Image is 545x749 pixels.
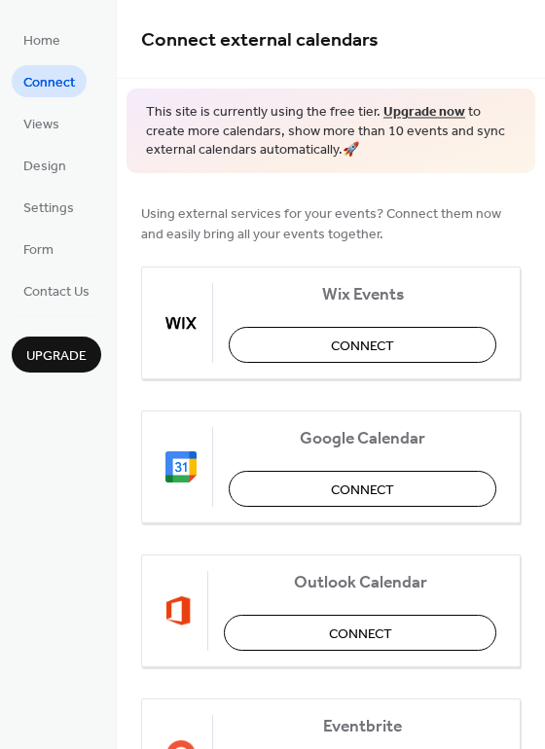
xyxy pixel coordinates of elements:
[12,23,72,55] a: Home
[23,31,60,52] span: Home
[229,716,496,736] span: Eventbrite
[331,480,394,500] span: Connect
[23,157,66,177] span: Design
[224,572,496,592] span: Outlook Calendar
[12,149,78,181] a: Design
[331,336,394,356] span: Connect
[165,451,197,482] img: google
[12,65,87,97] a: Connect
[229,327,496,363] button: Connect
[224,615,496,651] button: Connect
[165,595,192,626] img: outlook
[12,274,101,306] a: Contact Us
[146,103,516,160] span: This site is currently using the free tier. to create more calendars, show more than 10 events an...
[165,307,197,339] img: wix
[23,73,75,93] span: Connect
[12,337,101,373] button: Upgrade
[229,471,496,507] button: Connect
[23,115,59,135] span: Views
[229,428,496,448] span: Google Calendar
[23,240,54,261] span: Form
[329,624,392,644] span: Connect
[229,284,496,304] span: Wix Events
[26,346,87,367] span: Upgrade
[12,107,71,139] a: Views
[383,99,465,125] a: Upgrade now
[23,198,74,219] span: Settings
[12,232,65,265] a: Form
[23,282,90,303] span: Contact Us
[12,191,86,223] a: Settings
[141,203,521,244] span: Using external services for your events? Connect them now and easily bring all your events together.
[141,21,379,59] span: Connect external calendars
